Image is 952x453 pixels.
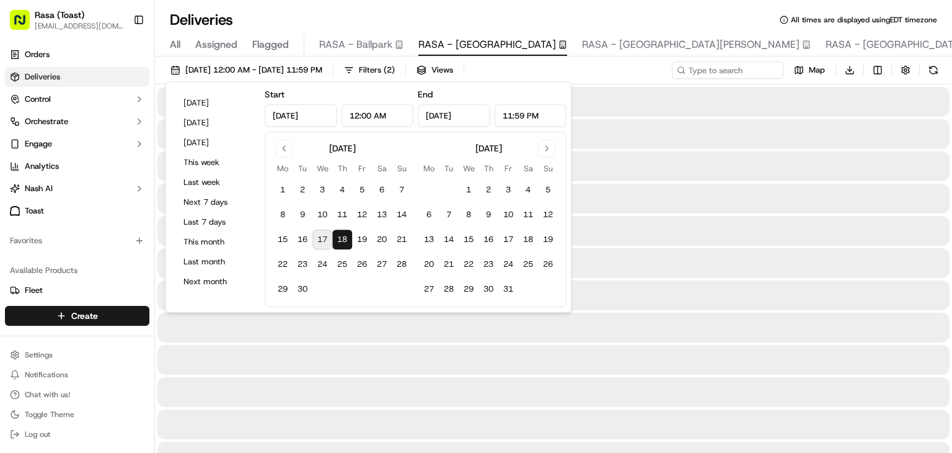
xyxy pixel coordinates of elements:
[352,162,372,175] th: Friday
[35,9,84,21] button: Rasa (Toast)
[332,230,352,249] button: 18
[312,180,332,200] button: 3
[5,426,149,443] button: Log out
[178,213,252,231] button: Last 7 days
[87,307,150,316] a: Powered byPylon
[809,65,825,76] span: Map
[582,37,800,52] span: RASA - [GEOGRAPHIC_DATA][PERSON_NAME]
[498,162,518,175] th: Friday
[103,192,107,202] span: •
[26,118,48,140] img: 1738778727109-b901c2ba-d612-49f7-a14d-d897ce62d23f
[392,180,412,200] button: 7
[498,205,518,225] button: 10
[459,205,478,225] button: 8
[538,180,558,200] button: 5
[25,49,50,60] span: Orders
[178,154,252,171] button: This week
[165,61,328,79] button: [DATE] 12:00 AM - [DATE] 11:59 PM
[478,162,498,175] th: Thursday
[478,230,498,249] button: 16
[195,37,237,52] span: Assigned
[352,205,372,225] button: 12
[419,162,439,175] th: Monday
[411,61,459,79] button: Views
[25,429,50,439] span: Log out
[185,65,322,76] span: [DATE] 12:00 AM - [DATE] 11:59 PM
[419,279,439,299] button: 27
[478,254,498,274] button: 23
[38,225,100,235] span: [PERSON_NAME]
[56,118,203,130] div: Start new chat
[319,37,392,52] span: RASA - Ballpark
[105,278,115,288] div: 💻
[392,205,412,225] button: 14
[332,254,352,274] button: 25
[439,162,459,175] th: Tuesday
[293,279,312,299] button: 30
[293,254,312,274] button: 23
[5,406,149,423] button: Toggle Theme
[538,230,558,249] button: 19
[392,230,412,249] button: 21
[475,142,502,155] div: [DATE]
[5,386,149,403] button: Chat with us!
[5,5,128,35] button: Rasa (Toast)[EMAIL_ADDRESS][DOMAIN_NAME]
[372,254,392,274] button: 27
[103,225,107,235] span: •
[25,138,52,150] span: Engage
[178,253,252,271] button: Last month
[25,277,95,289] span: Knowledge Base
[123,307,150,316] span: Pylon
[352,180,372,200] button: 5
[418,37,556,52] span: RASA - [GEOGRAPHIC_DATA]
[252,37,289,52] span: Flagged
[273,162,293,175] th: Monday
[10,206,20,215] img: Toast logo
[10,285,144,296] a: Fleet
[498,230,518,249] button: 17
[418,89,433,100] label: End
[170,10,233,30] h1: Deliveries
[459,254,478,274] button: 22
[352,254,372,274] button: 26
[293,180,312,200] button: 2
[25,161,59,172] span: Analytics
[117,277,199,289] span: API Documentation
[100,272,204,294] a: 💻API Documentation
[25,285,43,296] span: Fleet
[5,231,149,251] div: Favorites
[439,279,459,299] button: 28
[439,254,459,274] button: 21
[178,273,252,290] button: Next month
[329,142,356,155] div: [DATE]
[178,114,252,132] button: [DATE]
[71,310,98,322] span: Create
[178,233,252,251] button: This month
[5,134,149,154] button: Engage
[459,162,478,175] th: Wednesday
[5,112,149,132] button: Orchestrate
[495,104,566,127] input: Time
[312,205,332,225] button: 10
[178,94,252,112] button: [DATE]
[5,261,149,280] div: Available Products
[5,179,149,199] button: Nash AI
[25,192,35,202] img: 1736555255976-a54dd68f-1ca7-489b-9aae-adbdc363a1c4
[372,180,392,200] button: 6
[211,122,226,137] button: Start new chat
[312,162,332,175] th: Wednesday
[170,37,180,52] span: All
[25,116,68,127] span: Orchestrate
[439,230,459,249] button: 14
[273,180,293,200] button: 1
[25,205,44,217] span: Toast
[459,180,478,200] button: 1
[12,161,83,171] div: Past conversations
[518,162,538,175] th: Saturday
[372,205,392,225] button: 13
[352,230,372,249] button: 19
[35,21,123,31] button: [EMAIL_ADDRESS][DOMAIN_NAME]
[25,390,70,400] span: Chat with us!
